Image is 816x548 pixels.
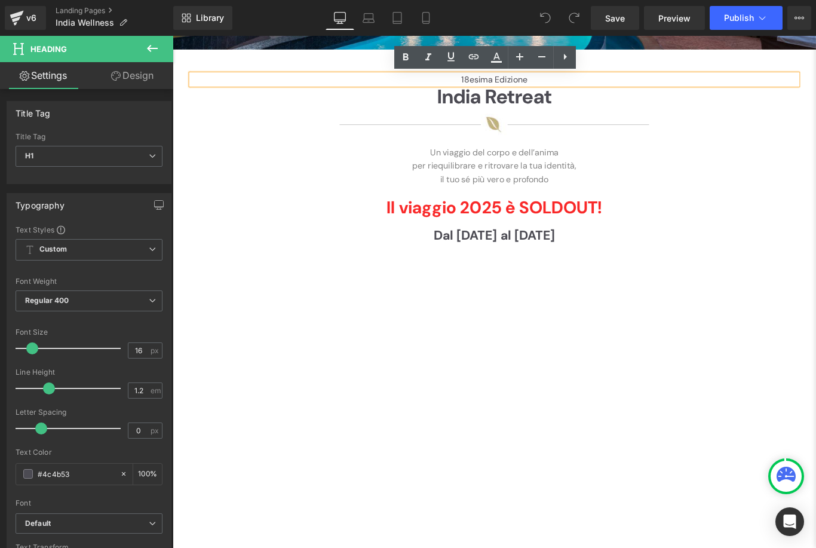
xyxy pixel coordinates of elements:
div: Title Tag [16,102,51,118]
a: New Library [173,6,232,30]
i: Default [25,519,51,529]
button: More [787,6,811,30]
strong: Dal [DATE] al [DATE] [293,215,430,234]
div: Text Color [16,448,162,457]
button: Undo [533,6,557,30]
div: Font [16,499,162,507]
a: Desktop [326,6,354,30]
p: Un viaggio del corpo e dell’anima [21,124,702,139]
div: Font Weight [16,277,162,286]
span: Heading [30,44,67,54]
span: Preview [658,12,691,25]
span: px [151,347,161,354]
div: Letter Spacing [16,408,162,417]
p: il tuo sé più vero e profondo [21,154,702,170]
span: Library [196,13,224,23]
a: v6 [5,6,46,30]
div: Text Styles [16,225,162,234]
div: Typography [16,194,65,210]
div: Font Size [16,328,162,336]
span: Publish [724,13,754,23]
strong: Il viaggio 2025 è SOLDOUT! [241,180,483,206]
a: Tablet [383,6,412,30]
div: v6 [24,10,39,26]
div: Line Height [16,368,162,376]
input: Color [38,467,114,480]
b: H1 [25,151,33,160]
div: Open Intercom Messenger [775,507,804,536]
div: % [133,464,162,485]
a: Landing Pages [56,6,173,16]
b: Custom [39,244,67,255]
p: per riequilibrare e ritrovare la tua identità, [21,139,702,154]
a: Laptop [354,6,383,30]
b: Regular 400 [25,296,69,305]
span: India Wellness [56,18,114,27]
button: Redo [562,6,586,30]
div: Title Tag [16,133,162,141]
a: Preview [644,6,705,30]
h1: 18esima Edizione [21,44,702,55]
span: px [151,427,161,434]
span: em [151,387,161,394]
h1: India Retreat [21,55,702,81]
button: Publish [710,6,783,30]
a: Mobile [412,6,440,30]
span: Save [605,12,625,25]
a: Design [89,62,176,89]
